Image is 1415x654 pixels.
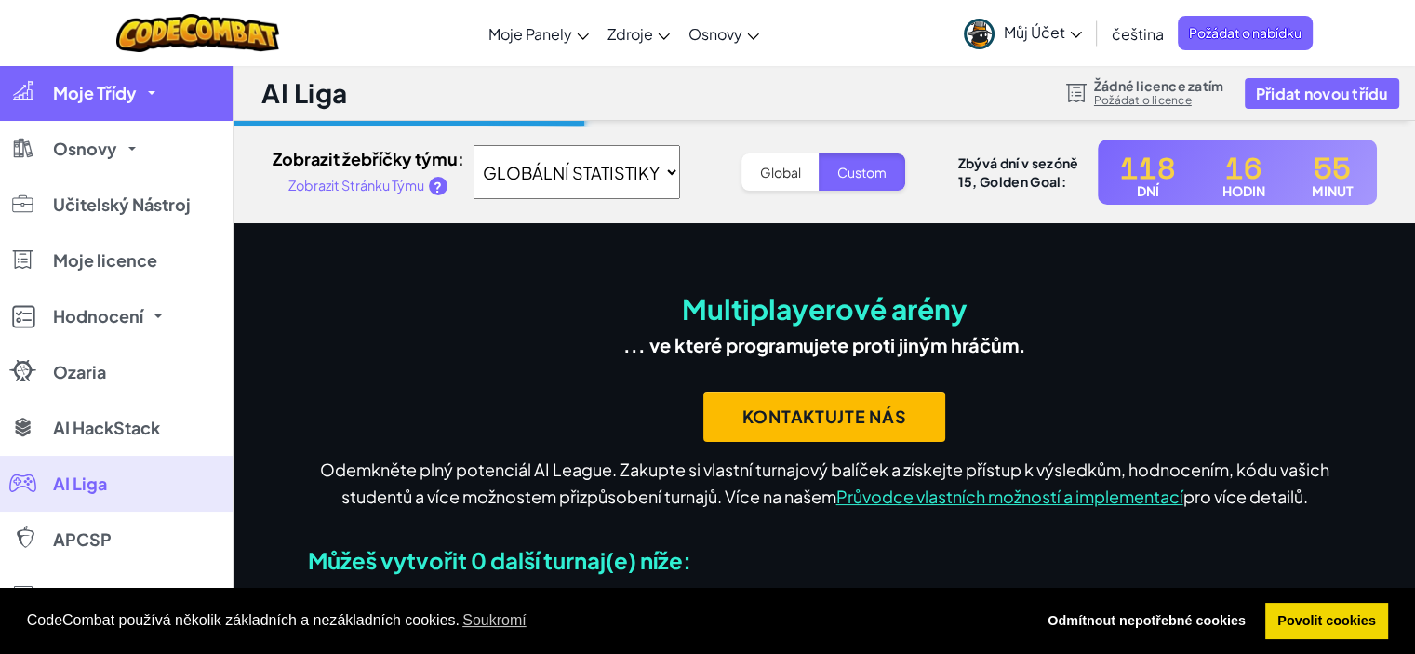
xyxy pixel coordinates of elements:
[53,85,137,101] span: Moje Třídy
[261,75,348,111] h1: AI Liga
[1120,145,1176,182] div: 118
[607,24,653,44] span: Zdroje
[53,364,106,380] span: Ozaria
[1312,182,1354,199] div: minut
[1312,145,1354,182] div: 55
[53,196,191,213] span: Učitelský Nástroj
[688,24,742,44] span: Osnovy
[1094,78,1223,93] span: Žádné licence zatím
[1222,145,1265,182] div: 16
[1120,182,1176,199] div: dní
[479,8,598,59] a: Moje Panely
[741,153,820,191] button: Global
[53,420,160,436] span: AI HackStack
[703,392,945,442] a: Kontaktujte nás
[53,475,107,492] span: AI Liga
[1245,78,1399,109] button: Přidat novou třídu
[1004,22,1082,42] span: Můj Účet
[1178,16,1313,50] a: Požádat o nabídku
[116,14,279,52] img: CodeCombat logo
[1102,8,1173,59] a: čeština
[958,153,1088,191] div: Zbývá dní v sezóně 15, Golden Goal:
[27,607,1021,634] span: CodeCombat používá několik základních a nezákladních cookies.
[273,145,464,172] label: Zobrazit žebříčky týmu:
[294,288,1355,330] h3: Multiplayerové arény
[1112,24,1164,44] span: čeština
[53,252,157,269] span: Moje licence
[460,607,529,634] a: learn more about cookies
[53,308,143,325] span: Hodnocení
[598,8,679,59] a: Zdroje
[1035,603,1259,640] a: deny cookies
[1094,93,1223,108] a: Požádat o licence
[294,330,1355,359] h5: ... ve které programujete proti jiným hráčům.
[1265,603,1389,640] a: allow cookies
[53,140,117,157] span: Osnovy
[308,547,1396,574] div: Můžeš vytvořit 0 další turnaj(e) níže:
[679,8,768,59] a: Osnovy
[954,4,1091,62] a: Můj Účet
[488,24,572,44] span: Moje Panely
[819,153,905,191] button: Custom
[836,486,1183,507] a: Průvodce vlastních možností a implementací
[434,178,442,195] span: ?
[964,19,995,49] img: avatar
[294,456,1355,510] div: Odemkněte plný potenciál AI League. Zakupte si vlastní turnajový balíček a získejte přístup k výs...
[1222,182,1265,199] div: hodin
[288,172,424,199] a: Zobrazit Stránku Týmu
